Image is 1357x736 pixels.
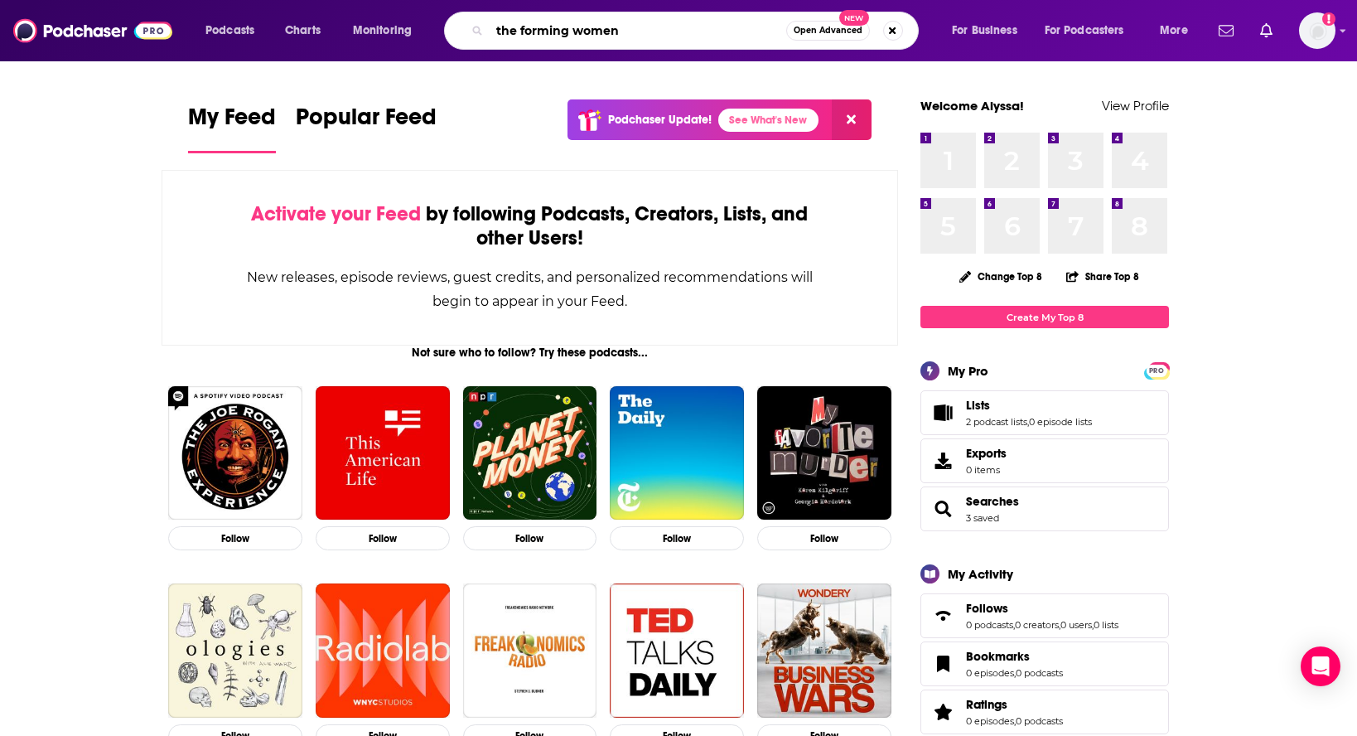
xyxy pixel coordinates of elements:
input: Search podcasts, credits, & more... [490,17,786,44]
a: Follows [966,601,1118,616]
button: Follow [757,526,891,550]
button: Show profile menu [1299,12,1335,49]
img: The Joe Rogan Experience [168,386,302,521]
span: Exports [926,449,959,472]
img: My Favorite Murder with Karen Kilgariff and Georgia Hardstark [757,386,891,521]
button: open menu [194,17,276,44]
a: Exports [920,438,1169,483]
span: , [1027,416,1029,428]
a: Lists [926,401,959,424]
span: Searches [920,487,1169,531]
span: Exports [966,446,1007,461]
button: Share Top 8 [1065,260,1140,293]
a: 0 episodes [966,715,1014,727]
span: , [1014,715,1016,727]
a: 2 podcast lists [966,416,1027,428]
img: Podchaser - Follow, Share and Rate Podcasts [13,15,172,46]
img: Ologies with Alie Ward [168,583,302,718]
span: Bookmarks [966,649,1030,664]
a: Follows [926,604,959,627]
a: Create My Top 8 [920,306,1169,328]
a: View Profile [1102,98,1169,114]
span: Lists [966,398,990,413]
a: Welcome Alyssa! [920,98,1024,114]
a: Lists [966,398,1092,413]
a: 0 lists [1094,619,1118,631]
button: Follow [463,526,597,550]
span: Podcasts [205,19,254,42]
span: Bookmarks [920,642,1169,686]
span: , [1013,619,1015,631]
a: 0 creators [1015,619,1059,631]
img: Radiolab [316,583,450,718]
span: Activate your Feed [251,201,421,226]
span: 0 items [966,464,1007,476]
span: For Business [952,19,1017,42]
a: Show notifications dropdown [1253,17,1279,45]
span: Ratings [966,697,1007,712]
img: Planet Money [463,386,597,521]
button: Open AdvancedNew [786,21,870,41]
button: open menu [940,17,1038,44]
span: Ratings [920,690,1169,734]
a: 0 podcasts [1016,715,1063,727]
a: Popular Feed [296,103,437,153]
a: Searches [966,494,1019,509]
a: My Feed [188,103,276,153]
a: 0 users [1060,619,1092,631]
a: 0 episode lists [1029,416,1092,428]
a: Bookmarks [926,652,959,675]
button: Change Top 8 [949,266,1052,287]
span: For Podcasters [1045,19,1124,42]
span: Follows [966,601,1008,616]
span: Monitoring [353,19,412,42]
a: Show notifications dropdown [1212,17,1240,45]
button: Follow [610,526,744,550]
span: Logged in as anori [1299,12,1335,49]
button: Follow [168,526,302,550]
a: Charts [274,17,331,44]
a: Searches [926,497,959,521]
button: Follow [316,526,450,550]
a: See What's New [718,109,819,132]
span: Follows [920,593,1169,638]
a: 3 saved [966,512,999,524]
span: , [1014,667,1016,679]
a: Bookmarks [966,649,1063,664]
img: This American Life [316,386,450,521]
div: Open Intercom Messenger [1301,646,1340,686]
div: Search podcasts, credits, & more... [460,12,934,50]
img: The Daily [610,386,744,521]
span: , [1092,619,1094,631]
img: User Profile [1299,12,1335,49]
a: PRO [1147,364,1166,376]
img: Business Wars [757,583,891,718]
span: New [839,10,869,26]
span: , [1059,619,1060,631]
span: More [1160,19,1188,42]
div: My Pro [948,363,988,379]
div: New releases, episode reviews, guest credits, and personalized recommendations will begin to appe... [245,265,814,313]
div: by following Podcasts, Creators, Lists, and other Users! [245,202,814,250]
a: Ratings [926,700,959,724]
span: Popular Feed [296,103,437,141]
span: Lists [920,390,1169,435]
span: My Feed [188,103,276,141]
svg: Add a profile image [1322,12,1335,26]
button: open menu [1034,17,1148,44]
span: Open Advanced [794,27,862,35]
img: TED Talks Daily [610,583,744,718]
div: Not sure who to follow? Try these podcasts... [162,346,898,360]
